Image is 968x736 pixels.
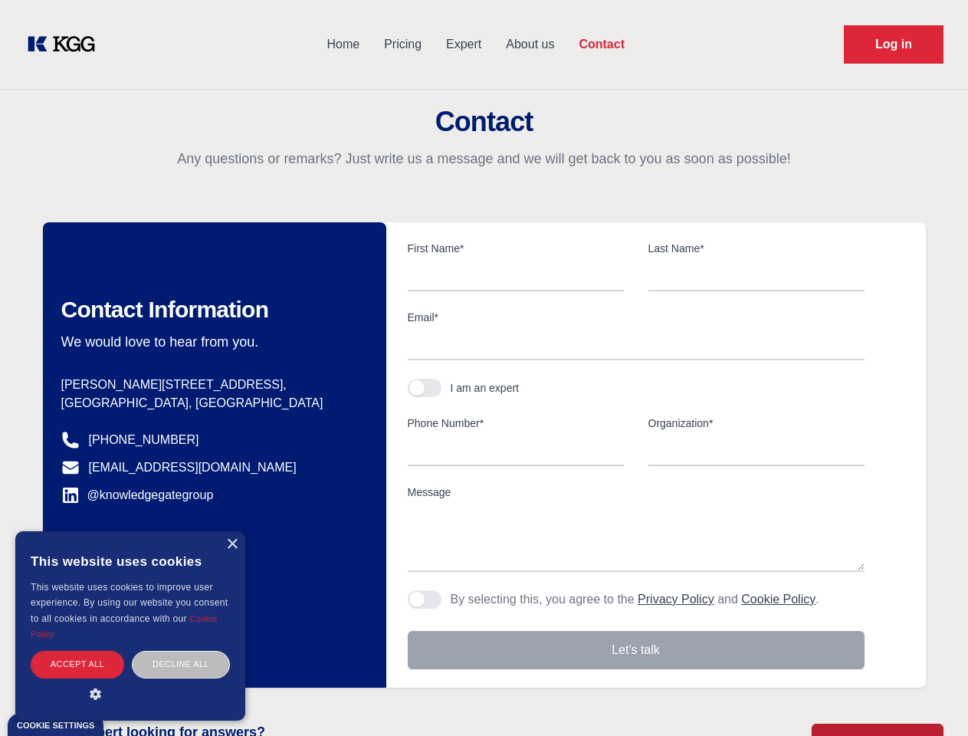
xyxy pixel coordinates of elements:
[18,149,950,168] p: Any questions or remarks? Just write us a message and we will get back to you as soon as possible!
[844,25,943,64] a: Request Demo
[89,431,199,449] a: [PHONE_NUMBER]
[434,25,494,64] a: Expert
[648,241,865,256] label: Last Name*
[61,296,362,324] h2: Contact Information
[372,25,434,64] a: Pricing
[61,394,362,412] p: [GEOGRAPHIC_DATA], [GEOGRAPHIC_DATA]
[314,25,372,64] a: Home
[891,662,968,736] iframe: Chat Widget
[408,241,624,256] label: First Name*
[566,25,637,64] a: Contact
[61,486,214,504] a: @knowledgegategroup
[31,582,228,624] span: This website uses cookies to improve user experience. By using our website you consent to all coo...
[648,416,865,431] label: Organization*
[25,32,107,57] a: KOL Knowledge Platform: Talk to Key External Experts (KEE)
[17,721,94,730] div: Cookie settings
[31,543,230,580] div: This website uses cookies
[31,651,124,678] div: Accept all
[31,614,218,639] a: Cookie Policy
[408,631,865,669] button: Let's talk
[408,416,624,431] label: Phone Number*
[451,590,819,609] p: By selecting this, you agree to the and .
[89,458,297,477] a: [EMAIL_ADDRESS][DOMAIN_NAME]
[61,333,362,351] p: We would love to hear from you.
[741,593,815,606] a: Cookie Policy
[61,376,362,394] p: [PERSON_NAME][STREET_ADDRESS],
[408,485,865,500] label: Message
[494,25,566,64] a: About us
[638,593,714,606] a: Privacy Policy
[18,107,950,137] h2: Contact
[226,539,238,550] div: Close
[132,651,230,678] div: Decline all
[451,380,520,396] div: I am an expert
[408,310,865,325] label: Email*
